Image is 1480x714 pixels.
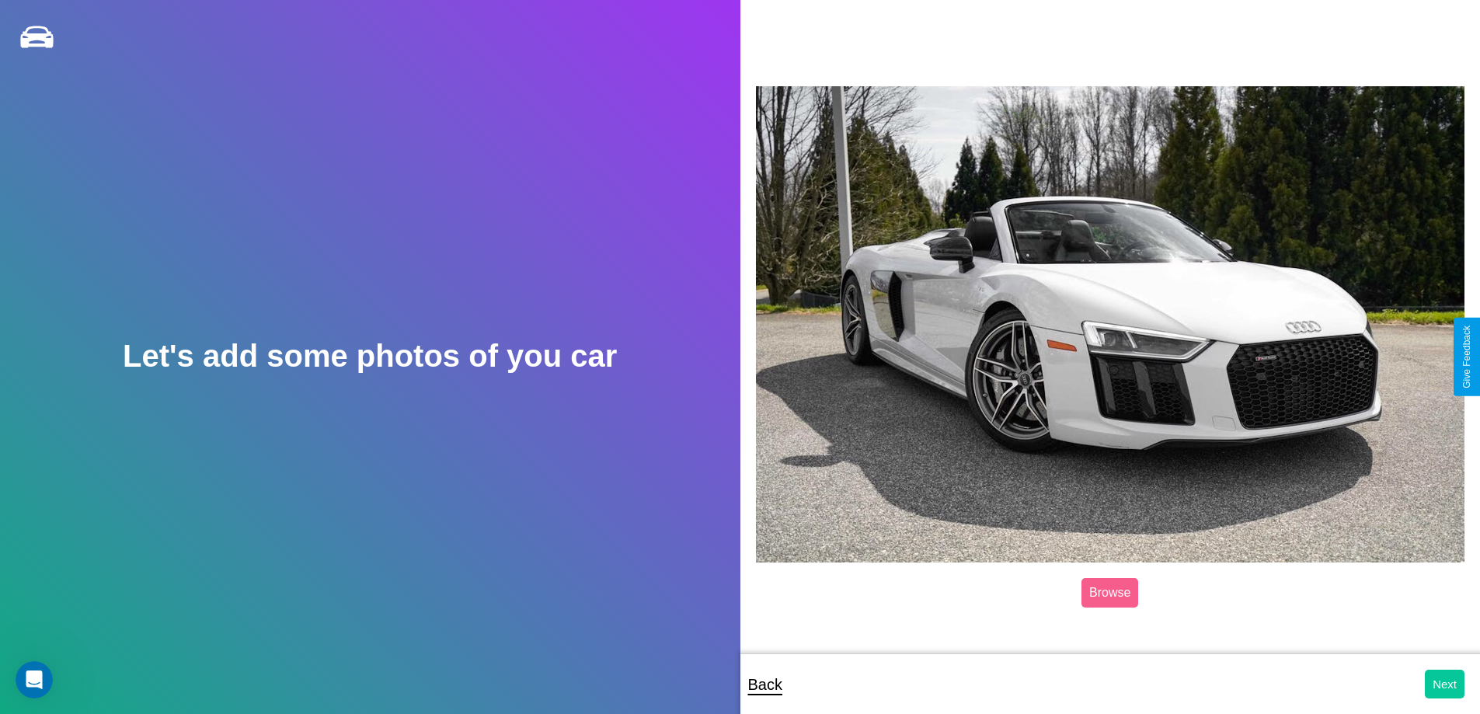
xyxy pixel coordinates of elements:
[748,670,782,698] p: Back
[1081,578,1138,608] label: Browse
[123,339,617,374] h2: Let's add some photos of you car
[16,661,53,698] iframe: Intercom live chat
[756,86,1465,562] img: posted
[1461,326,1472,388] div: Give Feedback
[1425,670,1464,698] button: Next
